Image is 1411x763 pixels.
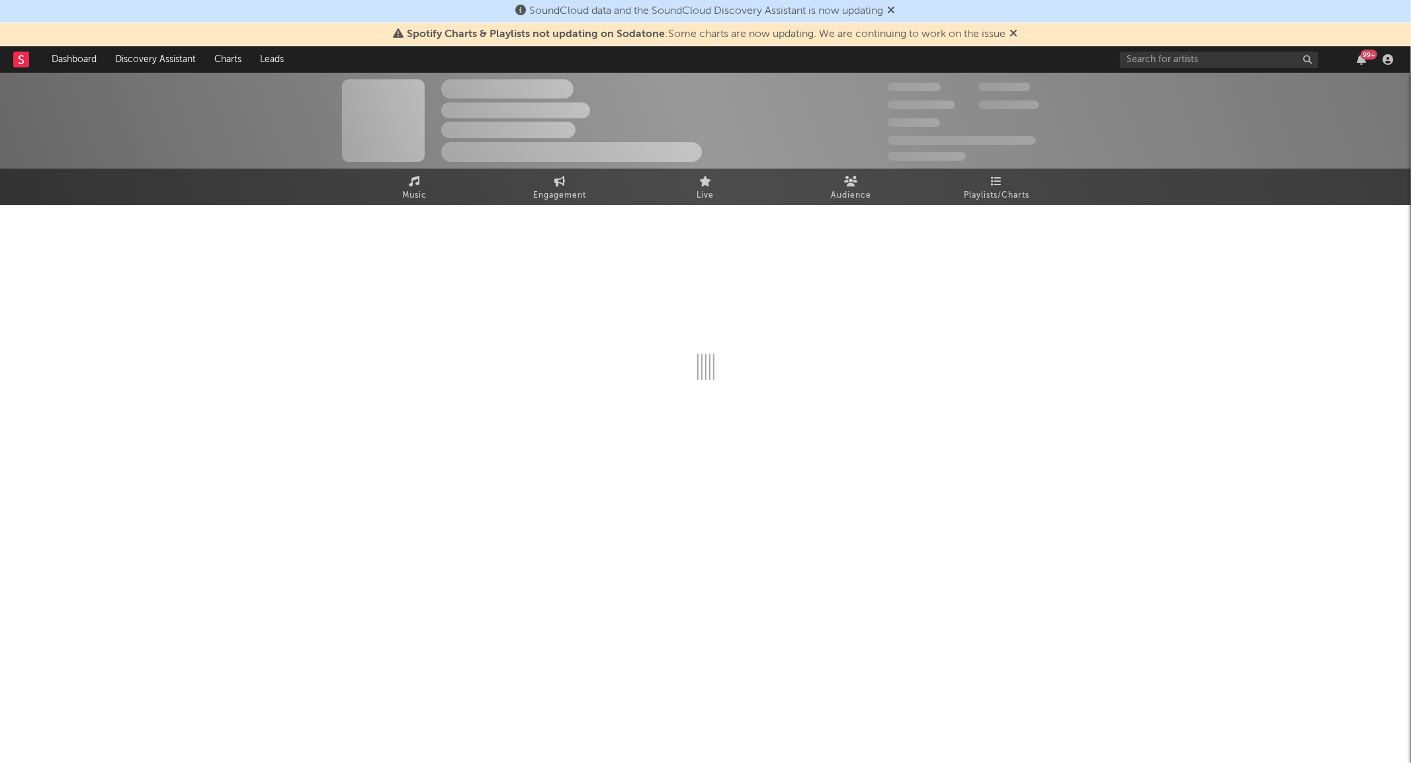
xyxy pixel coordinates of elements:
span: Jump Score: 85.0 [888,152,966,161]
span: Music [402,188,427,204]
a: Leads [251,46,293,73]
a: Live [633,169,779,205]
span: 50,000,000 [888,100,955,109]
span: Spotify Charts & Playlists not updating on Sodatone [407,29,665,40]
a: Audience [779,169,924,205]
button: 99+ [1357,54,1366,65]
span: 100,000 [888,118,940,127]
span: 50,000,000 Monthly Listeners [888,136,1036,145]
a: Charts [205,46,251,73]
a: Playlists/Charts [924,169,1070,205]
a: Dashboard [42,46,106,73]
input: Search for artists [1120,52,1318,68]
span: Engagement [534,188,587,204]
span: 1,000,000 [978,100,1039,109]
div: 99 + [1361,50,1377,60]
span: 300,000 [888,83,941,91]
span: : Some charts are now updating. We are continuing to work on the issue [407,29,1006,40]
span: Dismiss [1010,29,1018,40]
span: SoundCloud data and the SoundCloud Discovery Assistant is now updating [530,6,884,17]
span: Live [697,188,714,204]
a: Engagement [488,169,633,205]
span: Playlists/Charts [964,188,1029,204]
span: 100,000 [978,83,1031,91]
a: Music [342,169,488,205]
span: Dismiss [888,6,896,17]
span: Audience [831,188,871,204]
a: Discovery Assistant [106,46,205,73]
